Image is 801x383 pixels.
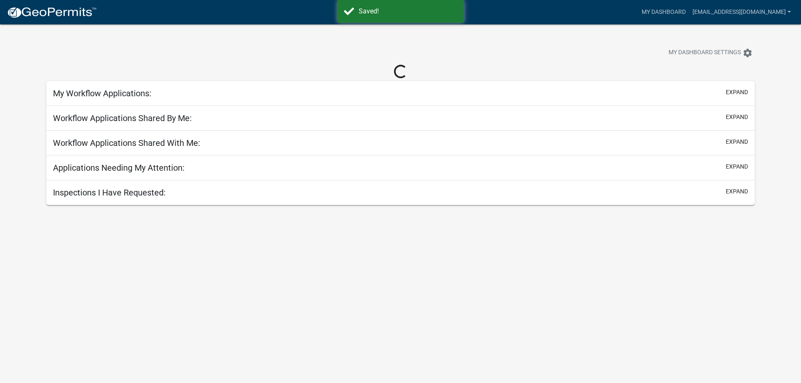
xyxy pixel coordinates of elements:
[53,188,166,198] h5: Inspections I Have Requested:
[638,4,689,20] a: My Dashboard
[53,163,185,173] h5: Applications Needing My Attention:
[726,137,748,146] button: expand
[53,88,151,98] h5: My Workflow Applications:
[726,187,748,196] button: expand
[359,6,457,16] div: Saved!
[726,113,748,122] button: expand
[743,48,753,58] i: settings
[662,45,759,61] button: My Dashboard Settingssettings
[726,162,748,171] button: expand
[53,113,192,123] h5: Workflow Applications Shared By Me:
[53,138,200,148] h5: Workflow Applications Shared With Me:
[669,48,741,58] span: My Dashboard Settings
[689,4,794,20] a: [EMAIL_ADDRESS][DOMAIN_NAME]
[726,88,748,97] button: expand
